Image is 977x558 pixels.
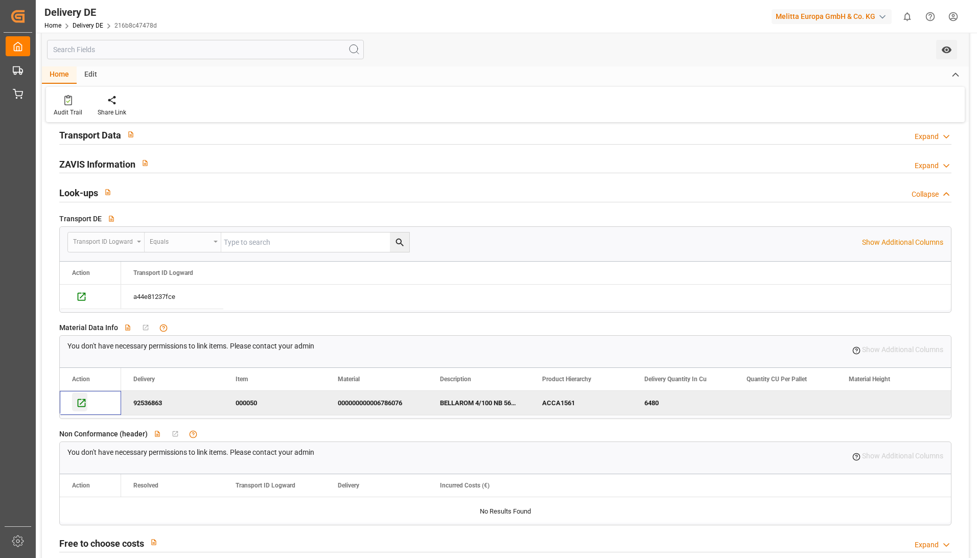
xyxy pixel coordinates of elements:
button: Melitta Europa GmbH & Co. KG [772,7,896,26]
span: Material Height [849,376,890,383]
span: Incurred Costs (€) [440,482,490,489]
a: Home [44,22,61,29]
div: a44e81237fce [121,285,223,309]
div: Delivery DE [44,5,157,20]
div: Press SPACE to deselect this row. [60,391,121,415]
span: Transport ID Logward [133,269,193,276]
button: show 0 new notifications [896,5,919,28]
button: search button [390,232,409,252]
h2: Free to choose costs [59,537,144,550]
div: Action [72,482,90,489]
span: Material Data Info [59,322,118,333]
p: You don't have necessary permissions to link items. Please contact your admin [67,341,314,352]
div: Transport ID Logward [73,235,133,246]
span: Transport DE [59,214,102,224]
input: Search Fields [47,40,364,59]
div: Audit Trail [54,108,82,117]
div: Share Link [98,108,126,117]
div: 92536863 [121,391,223,415]
span: Material [338,376,360,383]
div: BELLAROM 4/100 NB 56G DN VE12 D [428,391,530,415]
div: Expand [915,160,939,171]
div: Collapse [912,189,939,200]
div: Home [42,66,77,84]
div: Expand [915,131,939,142]
div: 6480 [632,391,734,415]
div: Equals [150,235,210,246]
p: Show Additional Columns [862,237,943,248]
span: Item [236,376,248,383]
span: Transport ID Logward [236,482,295,489]
button: View description [144,532,164,552]
button: Help Center [919,5,942,28]
h2: Look-ups [59,186,98,200]
h2: Transport Data [59,128,121,142]
h2: ZAVIS Information [59,157,135,171]
div: 000000000006786076 [325,391,428,415]
a: Delivery DE [73,22,103,29]
div: 000050 [223,391,325,415]
button: open menu [68,232,145,252]
div: Expand [915,540,939,550]
button: View description [135,153,155,173]
div: Melitta Europa GmbH & Co. KG [772,9,892,24]
span: Description [440,376,471,383]
button: View description [98,182,118,202]
span: Product Hierarchy [542,376,591,383]
span: Delivery Quantity In Cu [644,376,707,383]
div: ACCA1561 [530,391,632,415]
div: Edit [77,66,105,84]
span: Non Conformance (header) [59,429,148,439]
span: Resolved [133,482,158,489]
div: Press SPACE to select this row. [121,285,223,309]
button: open menu [145,232,221,252]
button: View description [121,125,141,144]
p: You don't have necessary permissions to link items. Please contact your admin [67,447,314,458]
input: Type to search [221,232,409,252]
span: Quantity CU Per Pallet [747,376,807,383]
div: Press SPACE to select this row. [60,285,121,309]
span: Delivery [133,376,155,383]
div: Action [72,376,90,383]
button: open menu [936,40,957,59]
span: Delivery [338,482,359,489]
div: Action [72,269,90,276]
